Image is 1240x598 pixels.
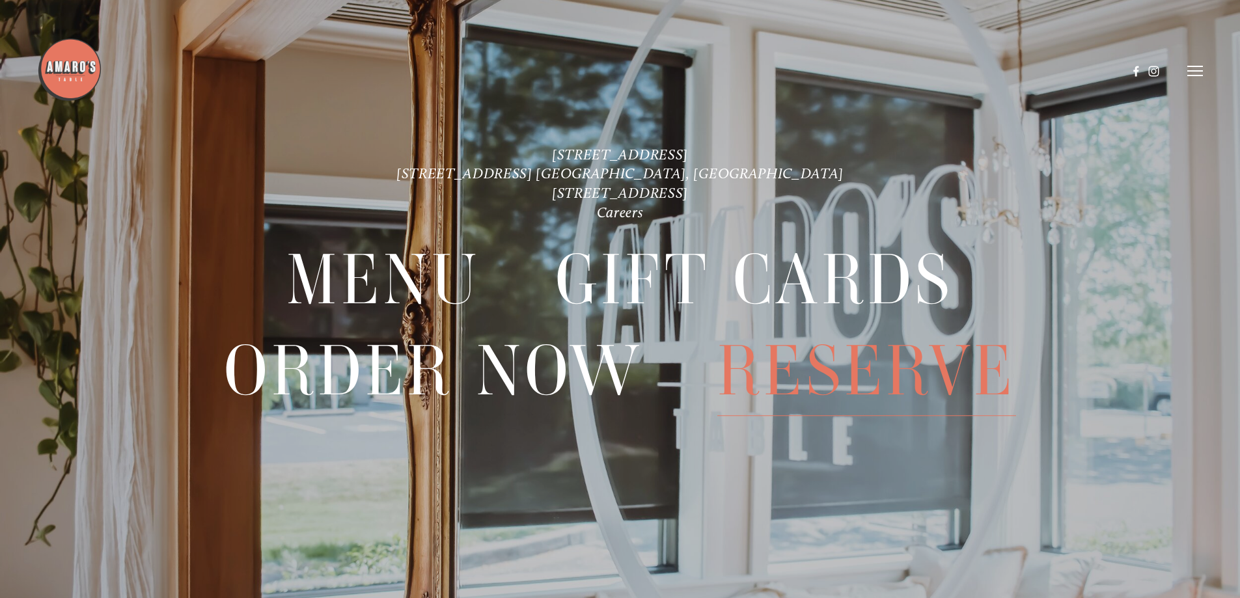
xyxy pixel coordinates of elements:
img: Amaro's Table [37,37,102,102]
span: Order Now [224,326,642,416]
span: Gift Cards [555,236,954,325]
span: Reserve [717,326,1016,416]
span: Menu [286,236,480,325]
a: Gift Cards [555,236,954,325]
a: Order Now [224,326,642,415]
a: Reserve [717,326,1016,415]
a: Menu [286,236,480,325]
